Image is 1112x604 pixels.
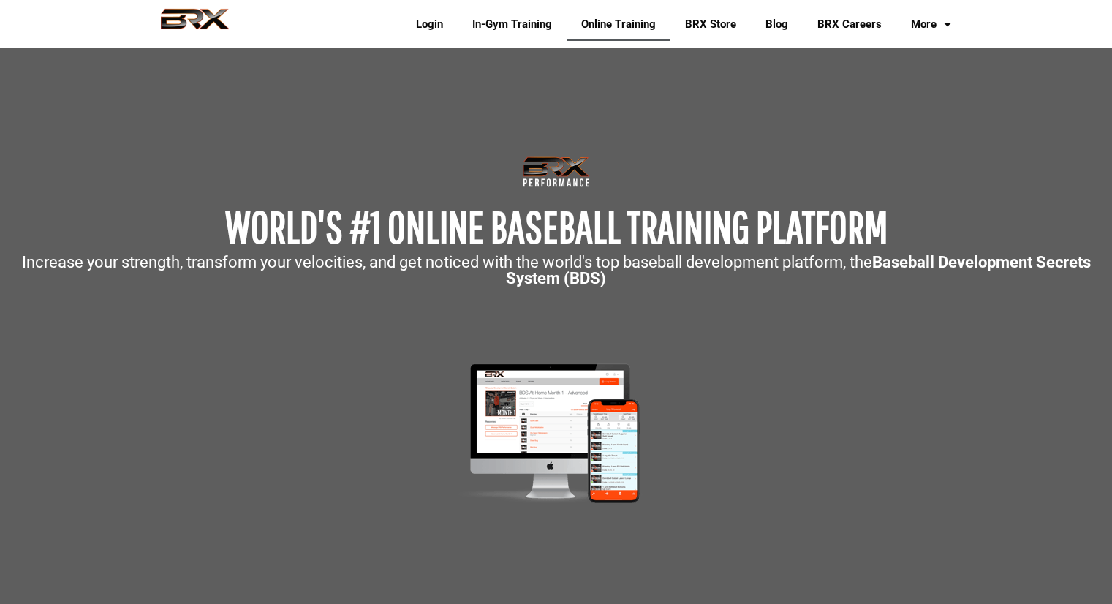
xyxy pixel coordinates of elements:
[401,7,458,41] a: Login
[670,7,751,41] a: BRX Store
[225,201,888,252] span: WORLD'S #1 ONLINE BASEBALL TRAINING PLATFORM
[567,7,670,41] a: Online Training
[521,154,592,190] img: Transparent-Black-BRX-Logo-White-Performance
[803,7,896,41] a: BRX Careers
[751,7,803,41] a: Blog
[506,253,1091,287] strong: Baseball Development Secrets System (BDS)
[458,7,567,41] a: In-Gym Training
[896,7,966,41] a: More
[147,8,243,40] img: BRX Performance
[440,360,672,507] img: Mockup-2-large
[390,7,966,41] div: Navigation Menu
[7,254,1105,287] p: Increase your strength, transform your velocities, and get noticed with the world's top baseball ...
